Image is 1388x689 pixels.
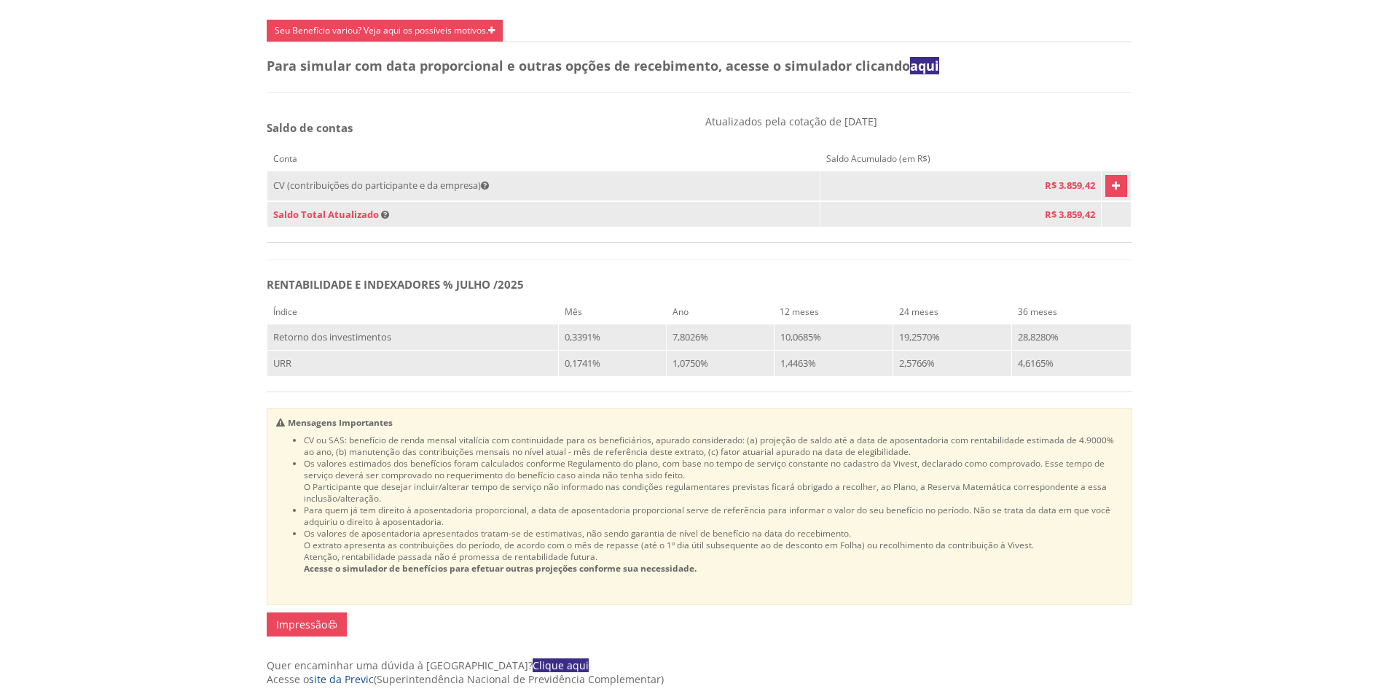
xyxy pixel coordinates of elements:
td: URR [267,350,559,376]
span: Acesse o (Superintendência Nacional de Previdência Complementar) [267,672,664,686]
a: Impressão [267,612,347,637]
th: Índice [267,300,559,324]
td: 0,3391% [559,324,667,351]
span: R$ 3.859,42 [1045,208,1095,221]
th: 24 meses [893,300,1012,324]
p: Atualizados pela cotação de [DATE] [705,114,1133,128]
td: 1,4463% [774,350,893,376]
b: Mensagens Importantes [288,416,393,428]
a: Seu Benefício variou? Veja aqui os possíveis motivos. [267,20,503,42]
th: Ano [667,300,775,324]
a: site da Previc [309,672,374,686]
th: 36 meses [1012,300,1131,324]
td: Retorno dos investimentos [267,324,559,351]
th: 12 meses [774,300,893,324]
th: Mês [559,300,667,324]
td: 2,5766% [893,350,1012,376]
span: R$ 3.859,42 [1045,179,1095,192]
h4: Para simular com data proporcional e outras opções de recebimento, acesse o simulador clicando [267,59,1132,74]
li: Para quem já tem direito à aposentadoria proporcional, a data de aposentadoria proporcional serve... [304,504,1124,527]
a: Clique aqui [533,658,589,672]
td: 1,0750% [667,350,775,376]
td: 0,1741% [559,350,667,376]
th: Saldo Acumulado (em R$) [820,147,1102,171]
td: 19,2570% [893,324,1012,351]
strong: Acesse o simulador de benefícios para efetuar outras projeções conforme sua necessidade. [304,562,697,574]
span: Saldo Total Atualizado [273,208,379,221]
h5: RENTABILIDADE E INDEXADORES % JULHO /2025 [267,279,1132,291]
li: Os valores estimados dos benefícios foram calculados conforme Regulamento do plano, com base no t... [304,457,1124,504]
span: CV (contribuições do participante e da empresa) [273,179,489,192]
th: Conta [267,147,820,171]
span: Quer encaminhar uma dúvida à [GEOGRAPHIC_DATA]? [267,658,589,672]
td: 4,6165% [1012,350,1131,376]
li: Os valores de aposentadoria apresentados tratam-se de estimativas, não sendo garantia de nível de... [304,527,1124,597]
td: 7,8026% [667,324,775,351]
li: CV ou SAS: benefício de renda mensal vitalícia com continuidade para os beneficiários, apurado co... [304,434,1124,457]
td: 10,0685% [774,324,893,351]
h5: Saldo de contas [267,122,694,134]
a: aqui [910,57,939,74]
td: 28,8280% [1012,324,1131,351]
